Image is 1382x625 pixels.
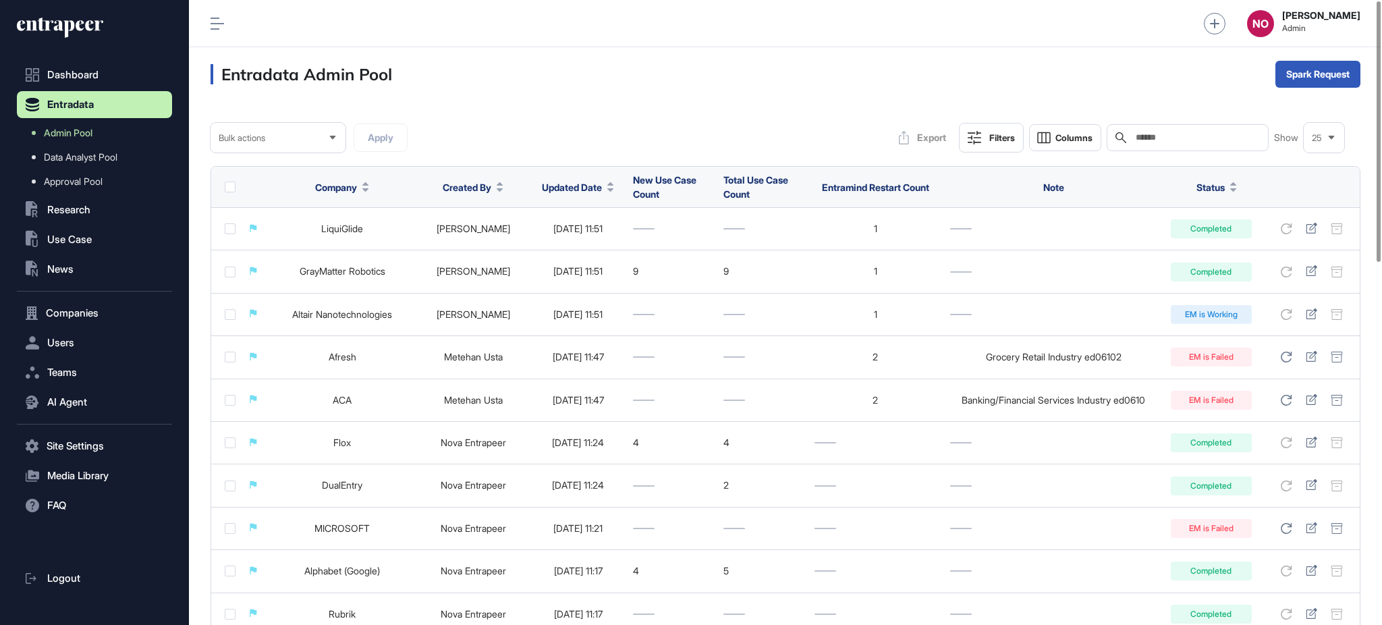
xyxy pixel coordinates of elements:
div: 9 [723,266,801,277]
div: 4 [723,437,801,448]
div: [DATE] 11:47 [536,352,619,362]
a: Nova Entrapeer [441,522,506,534]
div: EM is Failed [1171,348,1252,366]
button: Teams [17,359,172,386]
div: 2 [723,480,801,491]
button: Columns [1029,124,1101,151]
a: Afresh [329,351,356,362]
span: Bulk actions [219,133,265,143]
div: [DATE] 11:51 [536,309,619,320]
div: Completed [1171,433,1252,452]
button: Site Settings [17,433,172,460]
a: Admin Pool [24,121,172,145]
div: Completed [1171,477,1252,495]
span: Use Case [47,234,92,245]
span: Admin [1282,24,1360,33]
div: [DATE] 11:24 [536,437,619,448]
span: Updated Date [542,180,602,194]
div: Filters [989,132,1015,143]
a: Flox [333,437,351,448]
span: Company [315,180,357,194]
button: Use Case [17,226,172,253]
button: Companies [17,300,172,327]
button: Spark Request [1275,61,1360,88]
button: NO [1247,10,1274,37]
a: [PERSON_NAME] [437,308,510,320]
a: Nova Entrapeer [441,437,506,448]
div: 1 [814,309,937,320]
div: [DATE] 11:51 [536,223,619,234]
div: EM is Failed [1171,519,1252,538]
a: Altair Nanotechnologies [292,308,392,320]
a: Approval Pool [24,169,172,194]
button: Users [17,329,172,356]
div: 5 [723,566,801,576]
h3: Entradata Admin Pool [211,64,392,84]
div: [DATE] 11:47 [536,395,619,406]
div: [DATE] 11:17 [536,609,619,620]
span: Columns [1055,133,1093,143]
div: 1 [814,266,937,277]
div: [DATE] 11:24 [536,480,619,491]
div: Completed [1171,562,1252,580]
a: Rubrik [329,608,356,620]
button: Company [315,180,369,194]
button: Filters [959,123,1024,153]
a: [PERSON_NAME] [437,223,510,234]
span: Research [47,205,90,215]
button: News [17,256,172,283]
a: ACA [333,394,352,406]
a: MICROSOFT [314,522,370,534]
span: Admin Pool [44,128,92,138]
div: [DATE] 11:21 [536,523,619,534]
a: LiquiGlide [321,223,363,234]
div: Banking/Financial Services Industry ed0610 [950,395,1157,406]
div: Completed [1171,263,1252,281]
span: New Use Case Count [633,174,696,200]
strong: [PERSON_NAME] [1282,10,1360,21]
a: Dashboard [17,61,172,88]
span: Status [1196,180,1225,194]
span: 25 [1312,133,1322,143]
span: FAQ [47,500,66,511]
span: Entradata [47,99,94,110]
div: EM is Failed [1171,391,1252,410]
span: Media Library [47,470,109,481]
button: Media Library [17,462,172,489]
span: Logout [47,573,80,584]
div: Grocery Retail Industry ed06102 [950,352,1157,362]
div: 1 [814,223,937,234]
span: Approval Pool [44,176,103,187]
span: Note [1043,182,1064,193]
span: Companies [46,308,99,319]
a: Data Analyst Pool [24,145,172,169]
a: DualEntry [322,479,362,491]
span: Users [47,337,74,348]
div: 4 [633,437,711,448]
span: Show [1274,132,1298,143]
div: 4 [633,566,711,576]
span: Created By [443,180,491,194]
button: Export [891,124,953,151]
button: Created By [443,180,503,194]
button: Status [1196,180,1237,194]
button: Updated Date [542,180,614,194]
span: Teams [47,367,77,378]
button: Research [17,196,172,223]
span: Data Analyst Pool [44,152,117,163]
button: AI Agent [17,389,172,416]
div: EM is Working [1171,305,1252,324]
a: Metehan Usta [444,351,503,362]
button: Entradata [17,91,172,118]
a: [PERSON_NAME] [437,265,510,277]
span: Dashboard [47,70,99,80]
a: Nova Entrapeer [441,479,506,491]
a: Alphabet (Google) [304,565,380,576]
span: News [47,264,74,275]
div: Completed [1171,219,1252,238]
span: Entramind Restart Count [822,182,929,193]
span: Site Settings [47,441,104,452]
a: GrayMatter Robotics [300,265,385,277]
div: Completed [1171,605,1252,624]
